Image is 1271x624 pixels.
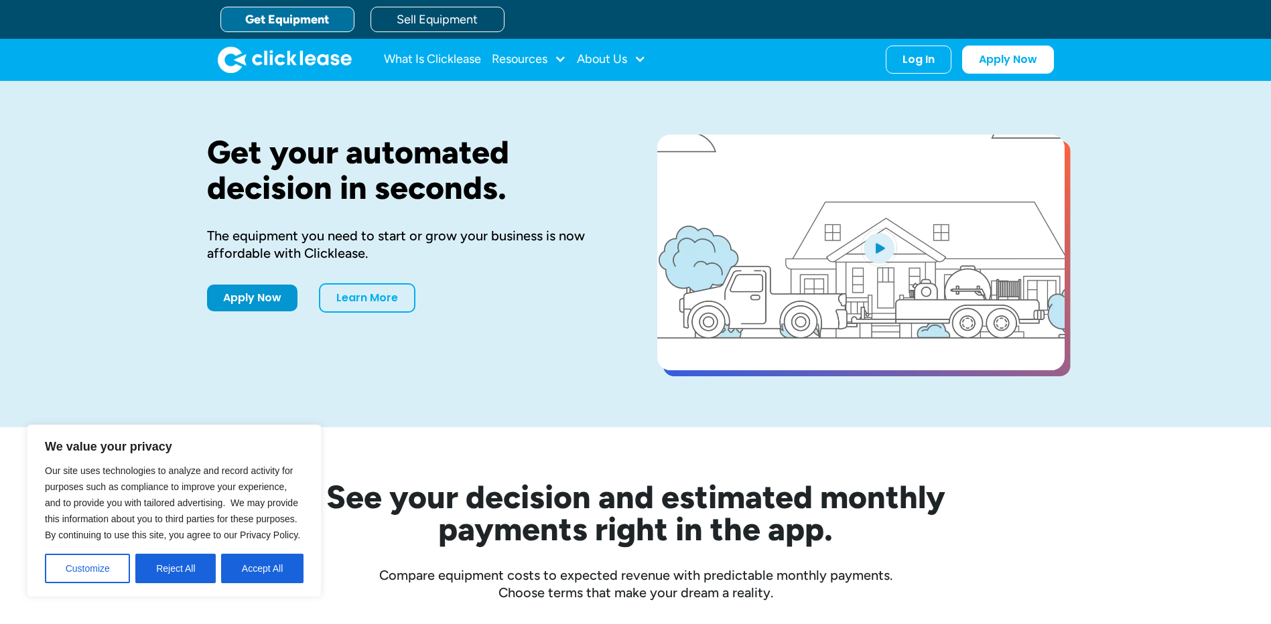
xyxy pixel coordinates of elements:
span: Our site uses technologies to analyze and record activity for purposes such as compliance to impr... [45,465,300,540]
a: Learn More [319,283,415,313]
img: Clicklease logo [218,46,352,73]
div: Log In [902,53,935,66]
div: Compare equipment costs to expected revenue with predictable monthly payments. Choose terms that ... [207,566,1065,601]
button: Accept All [221,554,304,583]
button: Customize [45,554,130,583]
a: Sell Equipment [371,7,505,32]
div: We value your privacy [27,424,322,597]
h2: See your decision and estimated monthly payments right in the app. [261,481,1011,545]
a: Get Equipment [220,7,354,32]
button: Reject All [135,554,216,583]
a: What Is Clicklease [384,46,481,73]
h1: Get your automated decision in seconds. [207,135,614,206]
a: home [218,46,352,73]
img: Blue play button logo on a light blue circular background [861,229,897,266]
a: Apply Now [207,285,297,311]
div: About Us [577,46,646,73]
a: open lightbox [657,135,1065,370]
div: The equipment you need to start or grow your business is now affordable with Clicklease. [207,227,614,262]
a: Apply Now [962,46,1054,74]
p: We value your privacy [45,439,304,455]
div: Resources [492,46,566,73]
